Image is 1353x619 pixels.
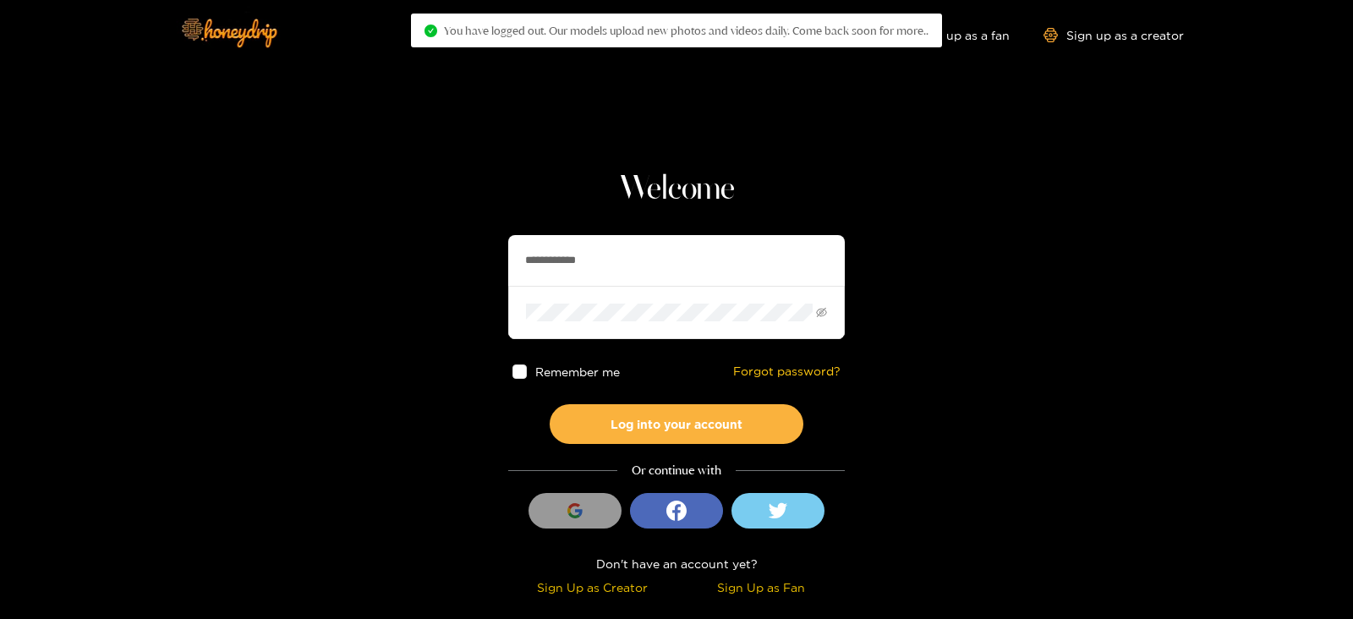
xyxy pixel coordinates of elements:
div: Sign Up as Creator [512,578,672,597]
button: Log into your account [550,404,803,444]
h1: Welcome [508,169,845,210]
div: Or continue with [508,461,845,480]
span: check-circle [425,25,437,37]
span: eye-invisible [816,307,827,318]
span: You have logged out. Our models upload new photos and videos daily. Come back soon for more.. [444,24,928,37]
div: Sign Up as Fan [681,578,841,597]
div: Don't have an account yet? [508,554,845,573]
span: Remember me [535,365,620,378]
a: Sign up as a creator [1044,28,1184,42]
a: Forgot password? [733,364,841,379]
a: Sign up as a fan [894,28,1010,42]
